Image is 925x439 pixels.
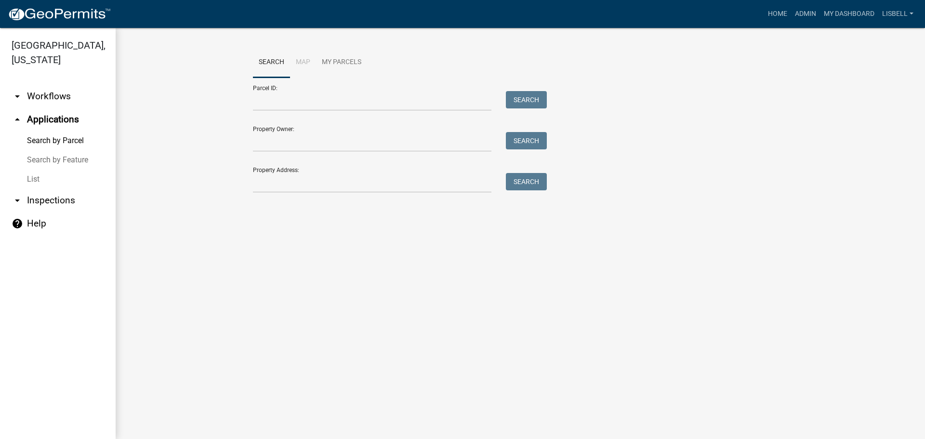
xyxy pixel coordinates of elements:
a: My Parcels [316,47,367,78]
a: Home [764,5,791,23]
button: Search [506,132,547,149]
i: arrow_drop_down [12,91,23,102]
button: Search [506,91,547,108]
i: arrow_drop_up [12,114,23,125]
a: lisbell [878,5,917,23]
i: help [12,218,23,229]
i: arrow_drop_down [12,195,23,206]
a: My Dashboard [820,5,878,23]
button: Search [506,173,547,190]
a: Admin [791,5,820,23]
a: Search [253,47,290,78]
